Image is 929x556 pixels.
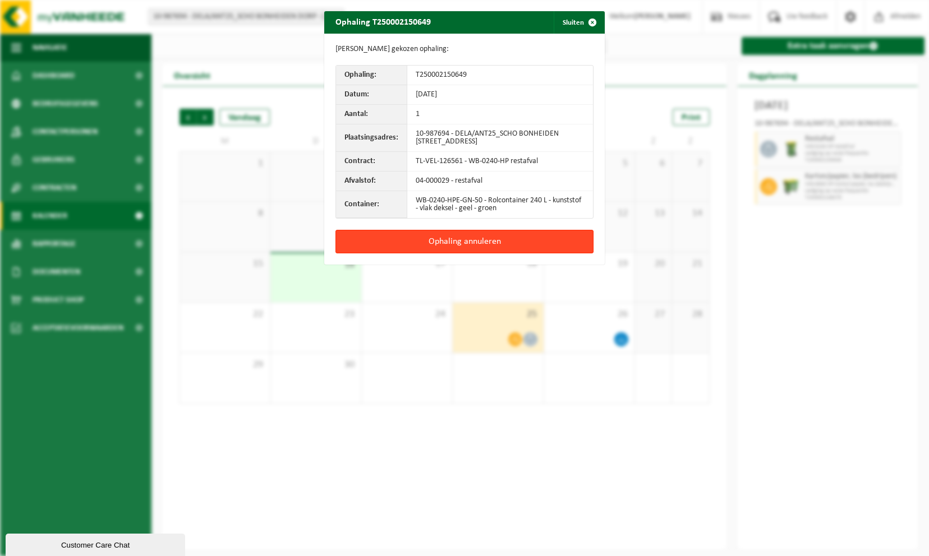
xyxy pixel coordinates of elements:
[407,124,593,152] td: 10-987694 - DELA/ANT25_SCHO BONHEIDEN [STREET_ADDRESS]
[336,66,407,85] th: Ophaling:
[336,172,407,191] th: Afvalstof:
[336,85,407,105] th: Datum:
[407,85,593,105] td: [DATE]
[336,152,407,172] th: Contract:
[336,191,407,218] th: Container:
[407,172,593,191] td: 04-000029 - restafval
[6,531,187,556] iframe: chat widget
[336,105,407,124] th: Aantal:
[407,191,593,218] td: WB-0240-HPE-GN-50 - Rolcontainer 240 L - kunststof - vlak deksel - geel - groen
[324,11,442,33] h2: Ophaling T250002150649
[335,230,594,253] button: Ophaling annuleren
[407,152,593,172] td: TL-VEL-126561 - WB-0240-HP restafval
[407,66,593,85] td: T250002150649
[336,124,407,152] th: Plaatsingsadres:
[335,45,594,54] p: [PERSON_NAME] gekozen ophaling:
[554,11,604,34] button: Sluiten
[407,105,593,124] td: 1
